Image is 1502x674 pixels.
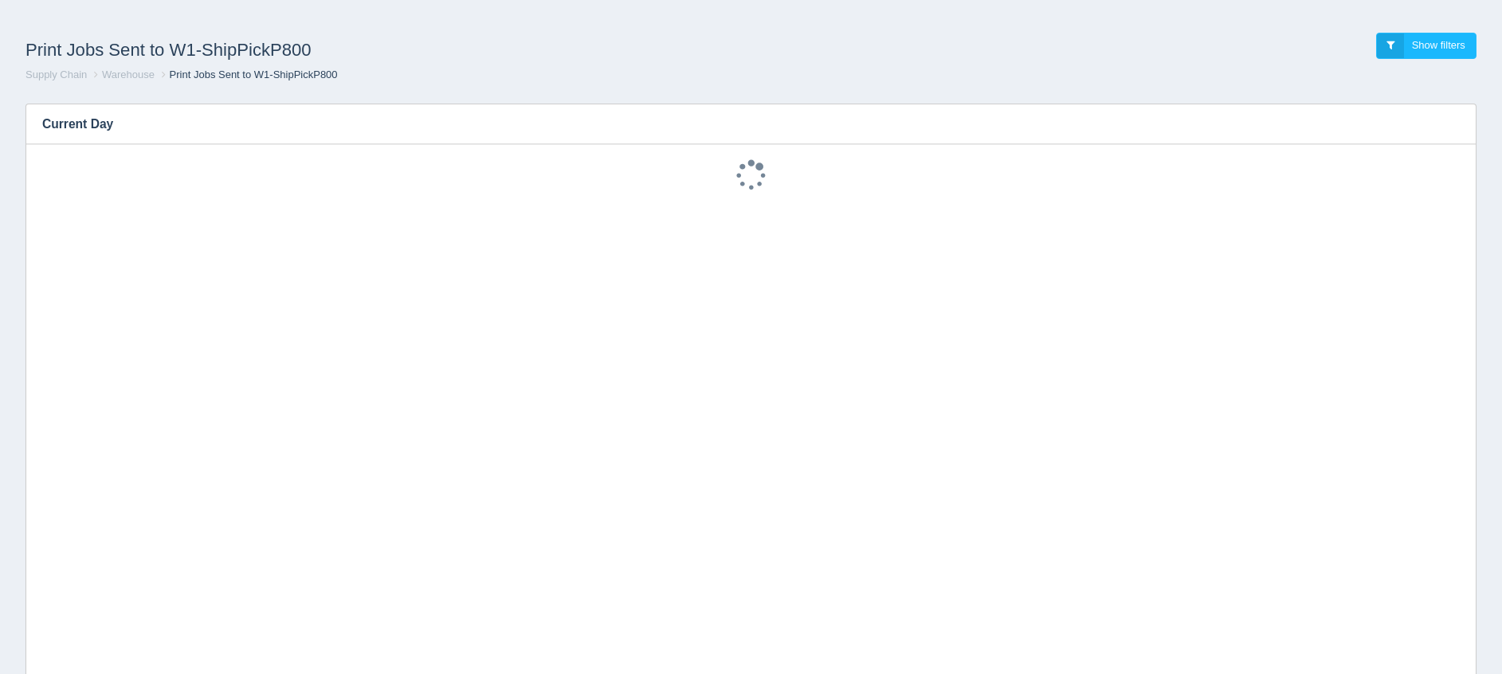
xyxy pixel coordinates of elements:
h3: Current Day [26,104,1452,144]
li: Print Jobs Sent to W1-ShipPickP800 [158,68,338,83]
h1: Print Jobs Sent to W1-ShipPickP800 [25,33,751,68]
span: Show filters [1412,39,1465,51]
a: Supply Chain [25,69,87,80]
a: Warehouse [102,69,155,80]
a: Show filters [1376,33,1477,59]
